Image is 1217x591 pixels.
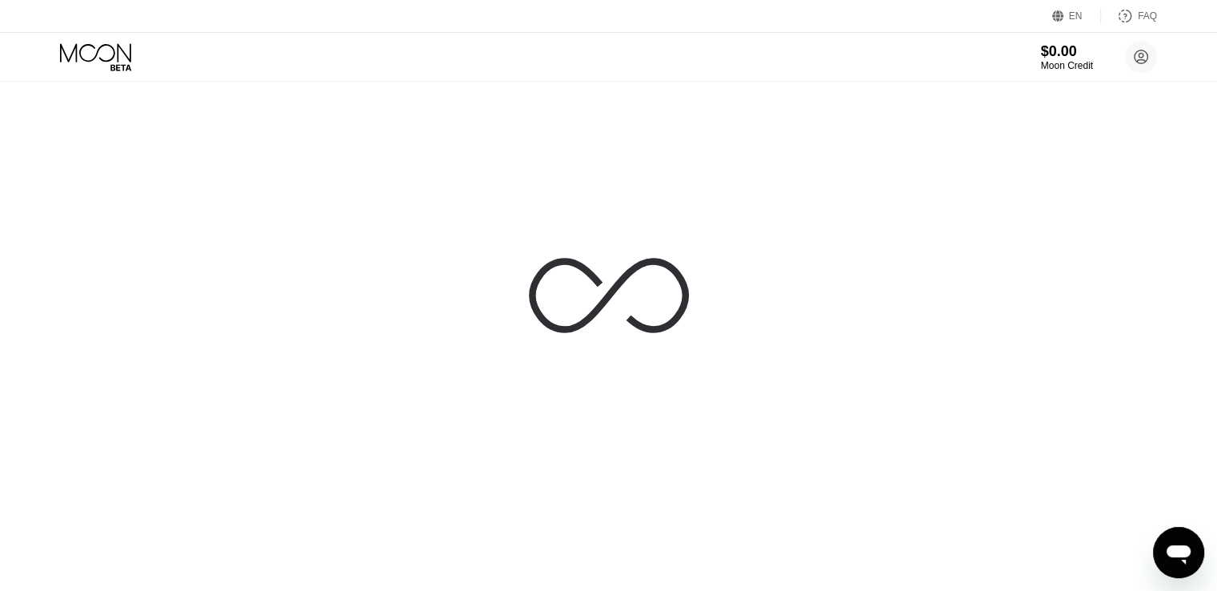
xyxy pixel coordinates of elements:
[1041,43,1093,71] div: $0.00Moon Credit
[1138,10,1157,22] div: FAQ
[1101,8,1157,24] div: FAQ
[1069,10,1083,22] div: EN
[1052,8,1101,24] div: EN
[1041,60,1093,71] div: Moon Credit
[1041,43,1093,60] div: $0.00
[1153,527,1204,578] iframe: Bouton de lancement de la fenêtre de messagerie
